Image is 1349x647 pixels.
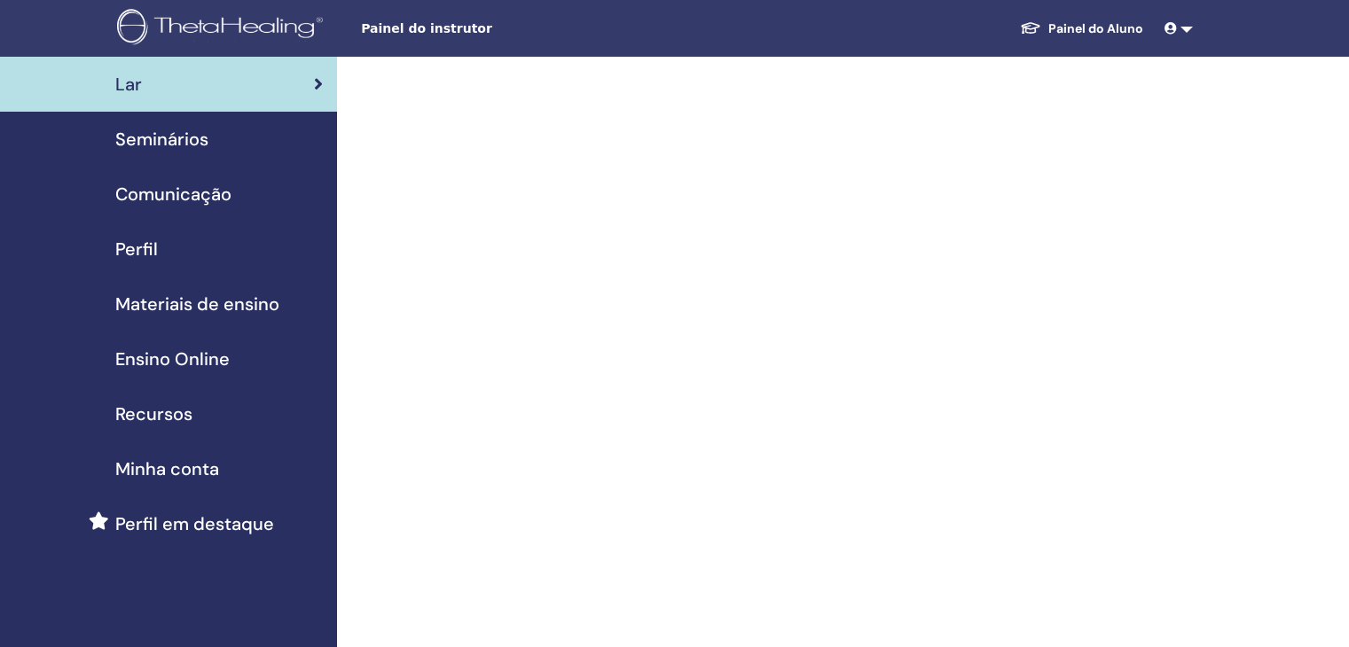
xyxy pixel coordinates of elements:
[115,511,274,537] span: Perfil em destaque
[115,346,230,372] span: Ensino Online
[115,71,142,97] span: Lar
[115,401,192,427] span: Recursos
[115,126,208,152] span: Seminários
[361,19,627,38] span: Painel do instrutor
[115,291,279,317] span: Materiais de ensino
[115,236,158,262] span: Perfil
[1020,20,1041,35] img: graduation-cap-white.svg
[1006,12,1157,45] a: Painel do Aluno
[115,456,219,482] span: Minha conta
[117,9,329,49] img: logo.png
[115,181,231,207] span: Comunicação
